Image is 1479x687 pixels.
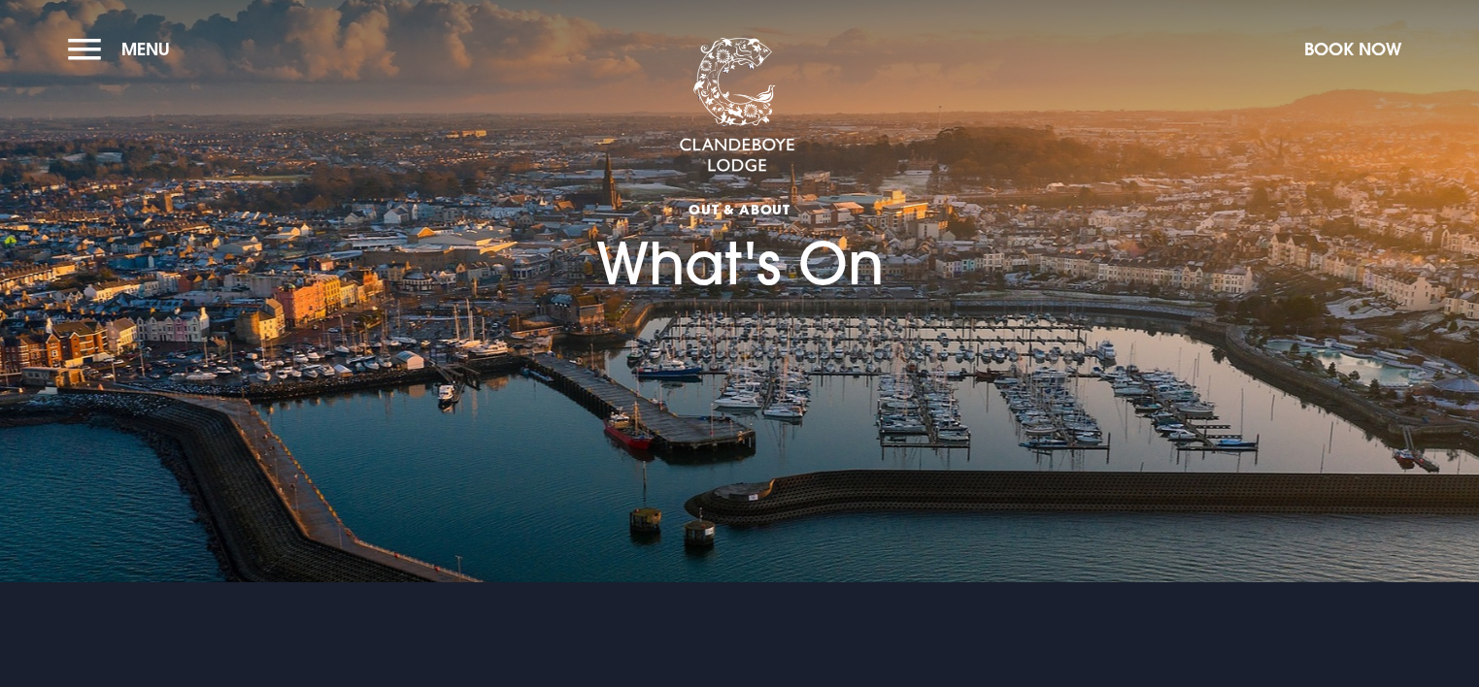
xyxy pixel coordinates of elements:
[121,38,170,60] span: Menu
[1294,28,1411,70] button: Book Now
[596,200,884,218] span: OUT & ABOUT
[679,38,795,174] img: Clandeboye Lodge
[68,28,180,70] button: Menu
[596,114,884,298] h1: What's On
